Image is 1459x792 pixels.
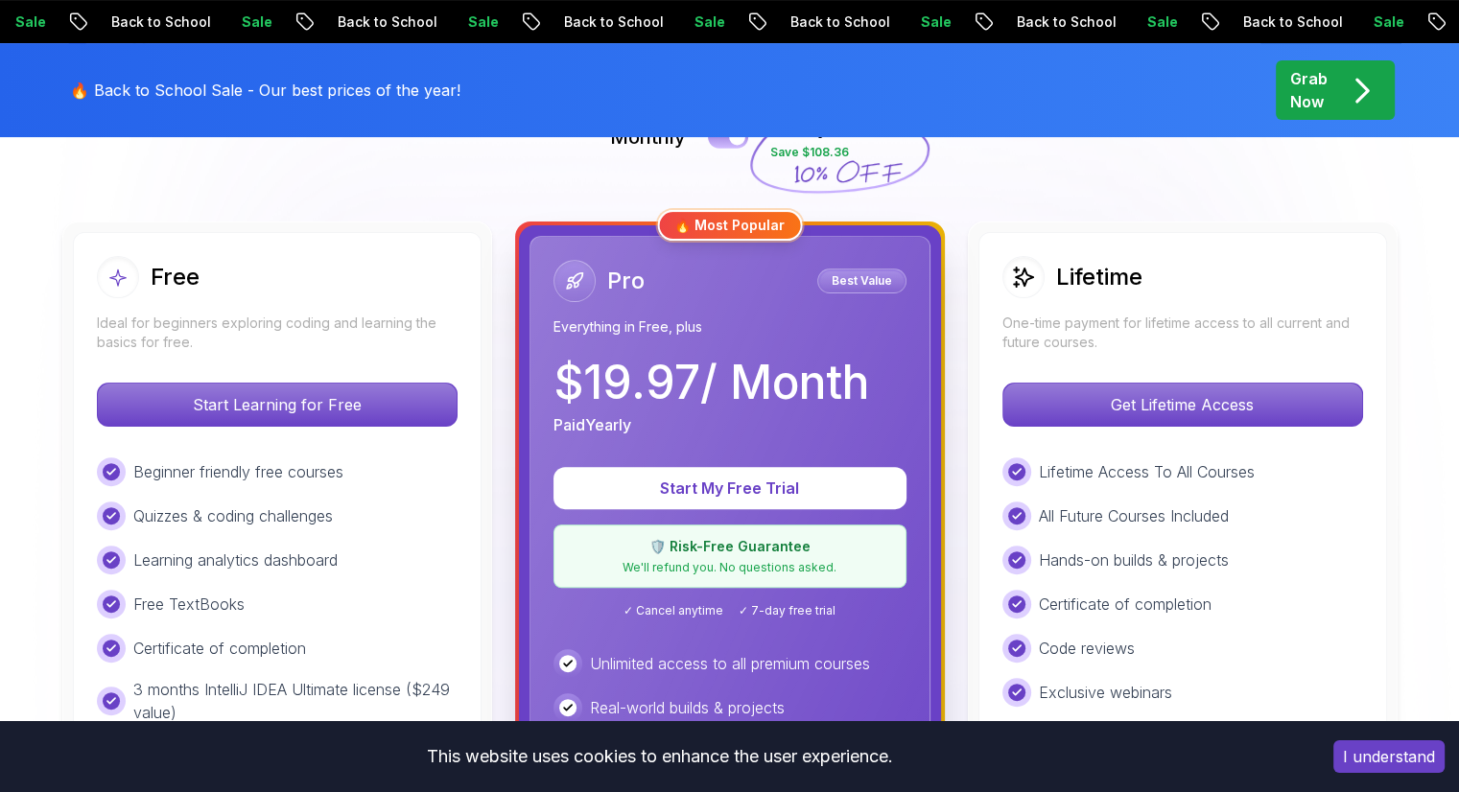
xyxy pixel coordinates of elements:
h2: Free [151,262,200,292]
p: 🛡️ Risk-Free Guarantee [566,537,894,556]
p: Best Value [820,271,904,291]
p: Sale [1124,12,1186,32]
p: Unlimited access to all premium courses [590,652,870,675]
h2: Pro [607,266,645,296]
p: Monthly [610,124,686,151]
p: Certificate of completion [133,637,306,660]
p: Paid Yearly [553,413,631,436]
div: This website uses cookies to enhance the user experience. [14,735,1305,778]
p: Hands-on builds & projects [1039,548,1229,571]
p: Everything in Free, plus [553,317,906,337]
p: 🔥 Back to School Sale - Our best prices of the year! [70,79,460,102]
p: Real-world builds & projects [590,696,785,719]
a: Start Learning for Free [97,395,458,414]
p: Code reviews [1039,637,1135,660]
p: Start Learning for Free [98,384,457,426]
p: All Future Courses Included [1039,504,1229,527]
p: Learning analytics dashboard [133,548,338,571]
button: Start My Free Trial [553,467,906,509]
p: 3 months IntelliJ IDEA Ultimate license ($249 value) [133,678,458,724]
p: One-time payment for lifetime access to all current and future courses. [1002,314,1363,352]
p: Grab Now [1290,67,1328,113]
p: Sale [445,12,506,32]
a: Get Lifetime Access [1002,395,1363,414]
p: $ 19.97 / Month [553,360,869,406]
button: Get Lifetime Access [1002,383,1363,427]
p: Back to School [315,12,445,32]
p: Back to School [88,12,219,32]
h2: Lifetime [1056,262,1142,292]
button: Start Learning for Free [97,383,458,427]
p: Lifetime Access To All Courses [1039,460,1255,483]
span: ✓ 7-day free trial [739,603,835,618]
p: Back to School [541,12,671,32]
p: Free TextBooks [133,593,245,616]
p: Back to School [994,12,1124,32]
p: Sale [898,12,959,32]
p: Sale [219,12,280,32]
button: Accept cookies [1333,740,1445,773]
p: Get Lifetime Access [1003,384,1362,426]
a: Start My Free Trial [553,478,906,498]
span: ✓ Cancel anytime [624,603,723,618]
p: We'll refund you. No questions asked. [566,560,894,575]
p: Sale [1351,12,1412,32]
p: Start My Free Trial [577,477,883,500]
p: Beginner friendly free courses [133,460,343,483]
p: Certificate of completion [1039,593,1212,616]
p: Quizzes & coding challenges [133,504,333,527]
p: Exclusive webinars [1039,681,1172,704]
p: Back to School [1220,12,1351,32]
p: Sale [671,12,733,32]
p: Back to School [767,12,898,32]
p: Ideal for beginners exploring coding and learning the basics for free. [97,314,458,352]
